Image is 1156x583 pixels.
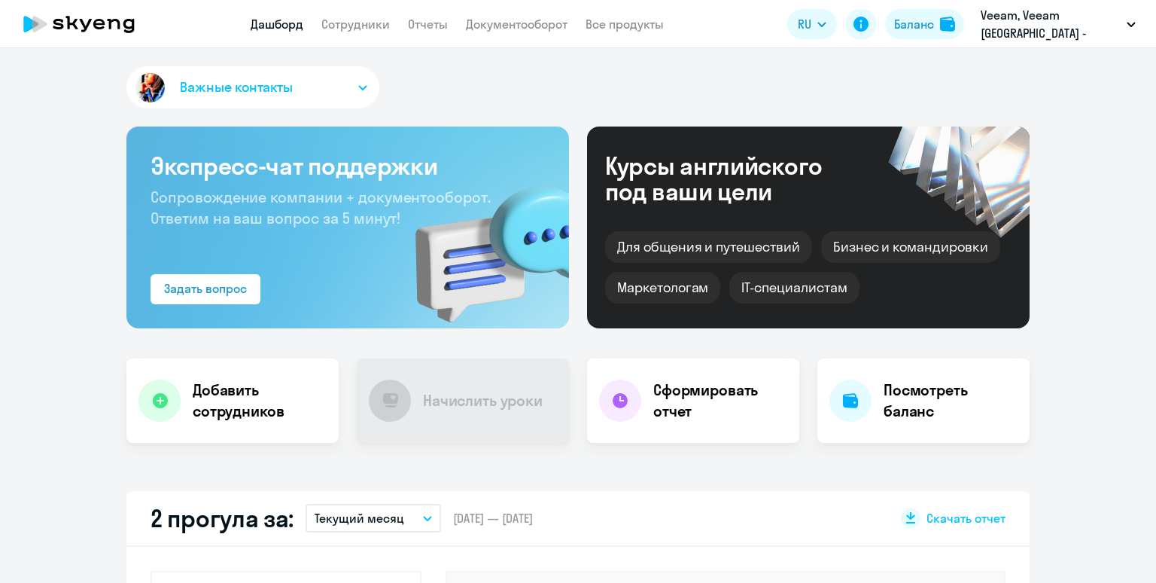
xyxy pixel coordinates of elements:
span: Важные контакты [180,78,293,97]
div: IT-специалистам [729,272,859,304]
div: Задать вопрос [164,279,247,298]
span: [DATE] — [DATE] [453,510,533,527]
button: Балансbalance [885,9,964,39]
img: balance [940,17,955,32]
h4: Посмотреть баланс [884,380,1018,422]
button: Задать вопрос [151,274,260,304]
button: Важные контакты [126,66,379,108]
h2: 2 прогула за: [151,503,294,533]
button: RU [787,9,837,39]
a: Документооборот [466,17,567,32]
p: Veeam, Veeam [GEOGRAPHIC_DATA] - Постоплата [981,6,1121,42]
h4: Добавить сотрудников [193,380,327,422]
button: Veeam, Veeam [GEOGRAPHIC_DATA] - Постоплата [973,6,1143,42]
a: Отчеты [408,17,448,32]
div: Для общения и путешествий [605,231,812,263]
h4: Сформировать отчет [653,380,787,422]
span: Сопровождение компании + документооборот. Ответим на ваш вопрос за 5 минут! [151,188,491,227]
h4: Начислить уроки [423,390,543,411]
div: Маркетологам [605,272,720,304]
a: Сотрудники [321,17,390,32]
span: Скачать отчет [926,510,1005,527]
button: Текущий месяц [306,504,441,533]
span: RU [798,15,811,33]
img: avatar [132,70,168,105]
h3: Экспресс-чат поддержки [151,151,545,181]
div: Курсы английского под ваши цели [605,153,862,204]
a: Дашборд [251,17,303,32]
img: bg-img [394,159,569,328]
p: Текущий месяц [315,509,404,527]
div: Баланс [894,15,934,33]
div: Бизнес и командировки [821,231,1000,263]
a: Все продукты [586,17,664,32]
